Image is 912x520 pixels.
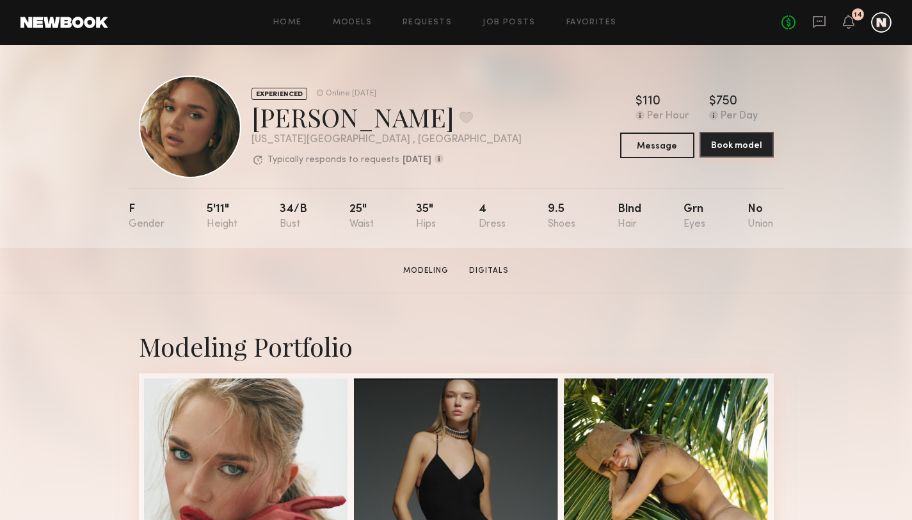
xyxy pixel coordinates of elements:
div: 4 [479,204,506,230]
div: 9.5 [548,204,575,230]
div: 35" [416,204,436,230]
a: Home [273,19,302,27]
a: Requests [403,19,452,27]
div: 34/b [280,204,307,230]
div: [PERSON_NAME] [252,100,522,134]
a: Digitals [464,265,514,277]
div: Blnd [618,204,641,230]
div: F [129,204,164,230]
div: No [748,204,773,230]
b: [DATE] [403,156,431,165]
p: Typically responds to requests [268,156,399,165]
div: Modeling Portfolio [139,329,774,363]
div: Per Day [721,111,758,122]
div: 110 [643,95,660,108]
div: 25" [349,204,374,230]
div: 750 [716,95,737,108]
div: $ [709,95,716,108]
div: Grn [684,204,705,230]
button: Message [620,133,694,158]
div: 5'11" [207,204,237,230]
a: Models [333,19,372,27]
a: Book model [700,133,774,158]
div: $ [636,95,643,108]
div: [US_STATE][GEOGRAPHIC_DATA] , [GEOGRAPHIC_DATA] [252,134,522,145]
div: Per Hour [647,111,689,122]
a: Job Posts [483,19,536,27]
div: EXPERIENCED [252,88,307,100]
button: Book model [700,132,774,158]
a: Favorites [566,19,617,27]
a: Modeling [398,265,454,277]
div: 14 [854,12,862,19]
div: Online [DATE] [326,90,376,98]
